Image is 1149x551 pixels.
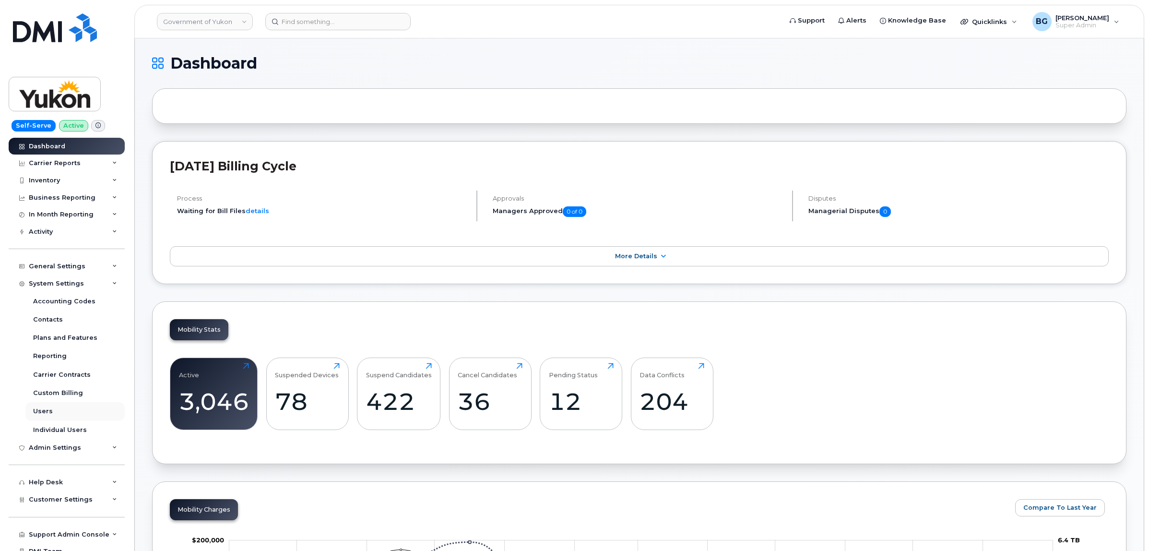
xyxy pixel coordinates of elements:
div: Suspend Candidates [366,363,432,379]
div: 3,046 [179,387,249,416]
div: Suspended Devices [275,363,339,379]
tspan: $200,000 [192,536,224,544]
h5: Managers Approved [493,206,784,217]
a: Suspended Devices78 [275,363,340,424]
a: Cancel Candidates36 [458,363,522,424]
div: 422 [366,387,432,416]
a: details [246,207,269,215]
h2: [DATE] Billing Cycle [170,159,1109,173]
div: Data Conflicts [640,363,685,379]
h4: Process [177,195,468,202]
a: Active3,046 [179,363,249,424]
tspan: 6.4 TB [1058,536,1080,544]
h5: Managerial Disputes [808,206,1109,217]
li: Waiting for Bill Files [177,206,468,216]
div: Active [179,363,199,379]
a: Data Conflicts204 [640,363,704,424]
span: Compare To Last Year [1023,503,1097,512]
span: More Details [615,252,657,260]
div: Pending Status [549,363,598,379]
div: 78 [275,387,340,416]
span: 0 of 0 [563,206,586,217]
span: 0 [879,206,891,217]
div: 36 [458,387,522,416]
h4: Disputes [808,195,1109,202]
div: 204 [640,387,704,416]
a: Pending Status12 [549,363,614,424]
h4: Approvals [493,195,784,202]
button: Compare To Last Year [1015,499,1105,516]
div: 12 [549,387,614,416]
a: Suspend Candidates422 [366,363,432,424]
span: Dashboard [170,56,257,71]
g: $0 [192,536,224,544]
div: Cancel Candidates [458,363,517,379]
